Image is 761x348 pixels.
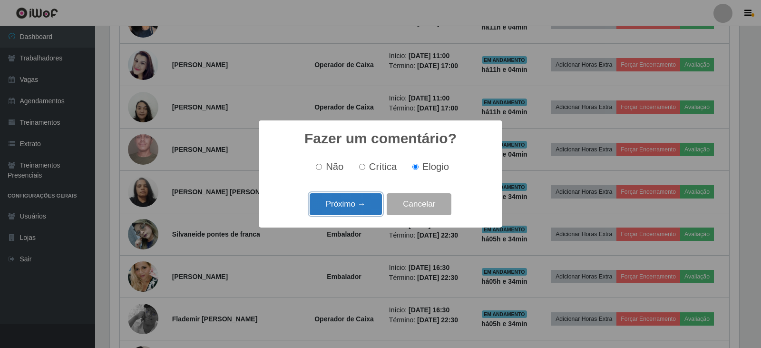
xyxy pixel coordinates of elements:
button: Cancelar [387,193,451,216]
h2: Fazer um comentário? [304,130,457,147]
button: Próximo → [310,193,382,216]
span: Não [326,161,343,172]
input: Crítica [359,164,365,170]
input: Elogio [412,164,419,170]
span: Elogio [422,161,449,172]
span: Crítica [369,161,397,172]
input: Não [316,164,322,170]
